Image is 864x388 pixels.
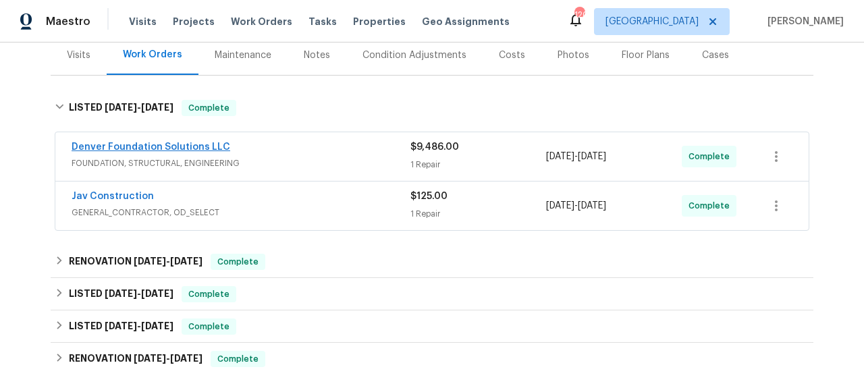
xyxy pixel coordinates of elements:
div: Condition Adjustments [362,49,466,62]
div: LISTED [DATE]-[DATE]Complete [51,86,813,130]
span: FOUNDATION, STRUCTURAL, ENGINEERING [72,157,410,170]
span: [DATE] [105,321,137,331]
span: [GEOGRAPHIC_DATA] [605,15,699,28]
span: [DATE] [578,201,606,211]
div: Maintenance [215,49,271,62]
span: [DATE] [141,321,173,331]
h6: LISTED [69,318,173,335]
span: Complete [688,199,735,213]
span: Complete [183,320,235,333]
span: Complete [212,255,264,269]
div: Work Orders [123,48,182,61]
a: Jav Construction [72,192,154,201]
span: [DATE] [170,256,202,266]
div: Cases [702,49,729,62]
span: - [134,256,202,266]
h6: LISTED [69,100,173,116]
span: $9,486.00 [410,142,459,152]
span: - [546,150,606,163]
div: Costs [499,49,525,62]
span: - [105,321,173,331]
span: Projects [173,15,215,28]
span: Work Orders [231,15,292,28]
span: GENERAL_CONTRACTOR, OD_SELECT [72,206,410,219]
div: LISTED [DATE]-[DATE]Complete [51,310,813,343]
span: [DATE] [134,256,166,266]
div: Visits [67,49,90,62]
span: [DATE] [546,152,574,161]
span: Complete [212,352,264,366]
span: Properties [353,15,406,28]
span: - [105,289,173,298]
span: - [105,103,173,112]
span: [DATE] [546,201,574,211]
div: RENOVATION [DATE]-[DATE]Complete [51,343,813,375]
span: [DATE] [141,289,173,298]
div: 1 Repair [410,158,546,171]
div: Photos [558,49,589,62]
span: Complete [183,101,235,115]
span: [DATE] [105,289,137,298]
span: Maestro [46,15,90,28]
span: Visits [129,15,157,28]
span: Complete [183,287,235,301]
span: - [546,199,606,213]
a: Denver Foundation Solutions LLC [72,142,230,152]
span: $125.00 [410,192,448,201]
div: LISTED [DATE]-[DATE]Complete [51,278,813,310]
h6: RENOVATION [69,351,202,367]
h6: RENOVATION [69,254,202,270]
span: [DATE] [141,103,173,112]
span: Tasks [308,17,337,26]
span: [DATE] [170,354,202,363]
h6: LISTED [69,286,173,302]
div: 120 [574,8,584,22]
div: 1 Repair [410,207,546,221]
span: [DATE] [578,152,606,161]
span: [DATE] [105,103,137,112]
span: Complete [688,150,735,163]
span: Geo Assignments [422,15,510,28]
div: Notes [304,49,330,62]
div: Floor Plans [622,49,670,62]
span: - [134,354,202,363]
span: [PERSON_NAME] [762,15,844,28]
span: [DATE] [134,354,166,363]
div: RENOVATION [DATE]-[DATE]Complete [51,246,813,278]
